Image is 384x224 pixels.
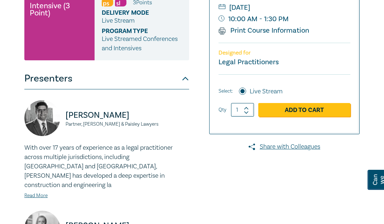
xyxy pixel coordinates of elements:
[219,26,309,35] a: Print Course Information
[102,9,168,16] span: Delivery Mode
[258,103,350,117] a: Add to Cart
[30,2,89,17] small: Intensive (3 Point)
[66,109,189,121] p: [PERSON_NAME]
[231,103,254,117] input: 1
[66,122,189,127] small: Partner, [PERSON_NAME] & Paisley Lawyers
[24,68,189,89] button: Presenters
[102,17,135,25] span: Live Stream
[219,2,350,13] small: [DATE]
[219,50,350,56] p: Designed for
[24,192,48,199] a: Read More
[24,100,60,136] img: https://s3.ap-southeast-2.amazonaws.com/leo-cussen-store-production-content/Contacts/Kerry%20Ioul...
[24,143,189,190] p: With over 17 years of experience as a legal practitioner across multiple jurisdictions, including...
[102,34,182,53] p: Live Streamed Conferences and Intensives
[250,87,283,96] label: Live Stream
[219,87,233,95] span: Select:
[219,13,350,25] small: 10:00 AM - 1:30 PM
[102,28,168,34] span: Program type
[219,57,279,67] small: Legal Practitioners
[209,142,360,151] a: Share with Colleagues
[219,106,226,114] label: Qty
